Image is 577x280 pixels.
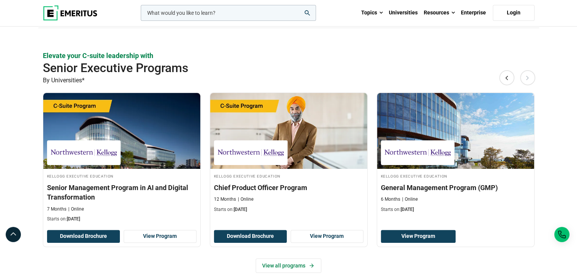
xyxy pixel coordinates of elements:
input: woocommerce-product-search-field-0 [141,5,316,21]
span: [DATE] [67,216,80,222]
p: Starts on: [47,216,197,222]
a: View Program [291,230,363,243]
p: Starts on: [381,206,530,213]
button: Download Brochure [214,230,287,243]
h4: Kellogg Executive Education [47,173,197,179]
a: View Program [124,230,197,243]
img: Kellogg Executive Education [385,144,451,161]
h2: Senior Executive Programs [43,60,485,76]
img: General Management Program (GMP) | Online Leadership Course [377,93,534,169]
p: 6 Months [381,196,400,203]
a: Digital Transformation Course by Kellogg Executive Education - December 8, 2025 Kellogg Executive... [43,93,200,226]
a: Product Design and Innovation Course by Kellogg Executive Education - December 9, 2025 Kellogg Ex... [210,93,367,217]
h3: Chief Product Officer Program [214,183,363,192]
p: By Universities* [43,76,535,85]
h4: Kellogg Executive Education [381,173,530,179]
p: Online [68,206,84,212]
img: Kellogg Executive Education [218,144,284,161]
span: [DATE] [401,207,414,212]
p: Starts on: [214,206,363,213]
button: Next [520,70,535,85]
p: Elevate your C-suite leadership with [43,51,535,60]
span: [DATE] [234,207,247,212]
button: Previous [499,70,514,85]
h3: Senior Management Program in AI and Digital Transformation [47,183,197,202]
a: View all programs [256,258,321,273]
h3: General Management Program (GMP) [381,183,530,192]
a: View Program [381,230,456,243]
img: Kellogg Executive Education [51,144,117,161]
button: Download Brochure [47,230,120,243]
img: Senior Management Program in AI and Digital Transformation | Online Digital Transformation Course [43,93,200,169]
p: 7 Months [47,206,66,212]
a: Login [493,5,535,21]
p: Online [402,196,418,203]
p: 12 Months [214,196,236,203]
img: Chief Product Officer Program | Online Product Design and Innovation Course [210,93,367,169]
p: Online [238,196,253,203]
h4: Kellogg Executive Education [214,173,363,179]
a: Leadership Course by Kellogg Executive Education - December 17, 2025 Kellogg Executive Education ... [377,93,534,217]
